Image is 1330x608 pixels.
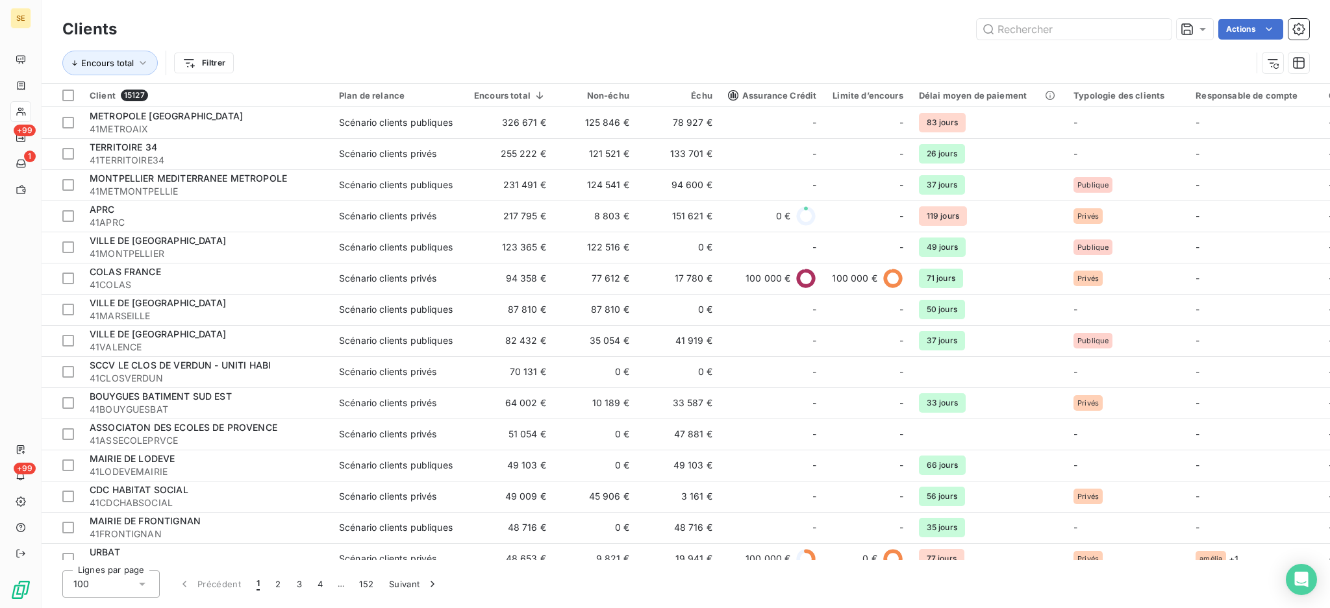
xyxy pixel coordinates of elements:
span: Encours total [81,58,134,68]
div: Échu [645,90,712,101]
span: - [812,147,816,160]
span: 100 000 € [746,272,790,285]
div: Scénario clients privés [339,396,436,409]
span: 119 jours [919,206,967,226]
span: - [1073,366,1077,377]
span: - [899,178,903,191]
div: Scénario clients privés [339,428,436,441]
td: 9 821 € [554,543,637,574]
span: 83 jours [919,113,966,132]
div: Open Intercom Messenger [1286,564,1317,595]
span: - [1196,491,1199,502]
td: 49 103 € [466,450,554,481]
span: 33 jours [919,393,966,413]
td: 35 054 € [554,325,637,356]
span: TERRITOIRE 34 [90,141,157,152]
span: 35 jours [919,518,965,537]
td: 255 222 € [466,138,554,169]
div: Limite d’encours [832,90,903,101]
span: +99 [14,125,36,136]
span: - [1196,522,1199,533]
span: 41FRONTIGNAN [90,528,323,541]
button: Filtrer [174,53,234,73]
td: 125 846 € [554,107,637,138]
span: - [1196,304,1199,315]
span: 41METROAIX [90,123,323,136]
td: 122 516 € [554,232,637,263]
div: Scénario clients publiques [339,334,453,347]
span: 41MARSEILLE [90,310,323,322]
div: Scénario clients publiques [339,459,453,472]
span: 37 jours [919,331,965,350]
div: Délai moyen de paiement [919,90,1058,101]
span: + 1 [1229,552,1238,566]
span: - [812,365,816,378]
td: 8 803 € [554,201,637,232]
td: 19 941 € [637,543,720,574]
td: 48 716 € [637,512,720,543]
button: Actions [1218,19,1283,40]
span: 41LODEVEMAIRIE [90,465,323,478]
span: - [1196,179,1199,190]
button: 152 [351,570,381,598]
span: Client [90,90,116,101]
div: Scénario clients privés [339,552,436,565]
span: - [899,241,903,254]
span: - [1196,117,1199,128]
span: - [812,241,816,254]
span: - [899,521,903,534]
span: - [812,178,816,191]
td: 47 881 € [637,419,720,450]
div: SE [10,8,31,29]
td: 326 671 € [466,107,554,138]
span: 49 jours [919,237,966,257]
span: - [1196,366,1199,377]
td: 94 600 € [637,169,720,201]
span: - [812,521,816,534]
td: 10 189 € [554,387,637,419]
span: - [1196,428,1199,439]
td: 45 906 € [554,481,637,512]
span: 41CLOSVERDUN [90,372,323,385]
span: Privés [1077,555,1099,563]
span: 41BOUYGUESBAT [90,403,323,416]
span: - [812,303,816,316]
td: 121 521 € [554,138,637,169]
div: Scénario clients publiques [339,521,453,534]
td: 87 810 € [466,294,554,325]
span: - [1073,117,1077,128]
span: 41APRC [90,216,323,229]
td: 217 795 € [466,201,554,232]
div: Scénario clients publiques [339,116,453,129]
span: 100 000 € [746,552,790,565]
span: Privés [1077,274,1099,282]
span: 0 € [862,552,877,565]
span: - [899,365,903,378]
div: Scénario clients privés [339,272,436,285]
div: Scénario clients publiques [339,178,453,191]
span: 71 jours [919,269,963,288]
td: 0 € [637,232,720,263]
td: 151 621 € [637,201,720,232]
td: 87 810 € [554,294,637,325]
span: Publique [1077,181,1109,189]
div: Scénario clients privés [339,490,436,503]
button: Suivant [381,570,447,598]
td: 78 927 € [637,107,720,138]
span: - [1073,459,1077,470]
span: - [899,396,903,409]
span: 1 [257,578,260,590]
span: - [1073,522,1077,533]
button: Encours total [62,51,158,75]
div: Encours total [474,90,546,101]
span: - [812,396,816,409]
td: 133 701 € [637,138,720,169]
span: 56 jours [919,487,965,506]
span: amélia [1199,555,1222,563]
span: - [899,210,903,223]
td: 94 358 € [466,263,554,294]
span: 15127 [121,90,148,101]
span: - [812,116,816,129]
span: - [1196,273,1199,284]
span: 100 000 € [832,272,877,285]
